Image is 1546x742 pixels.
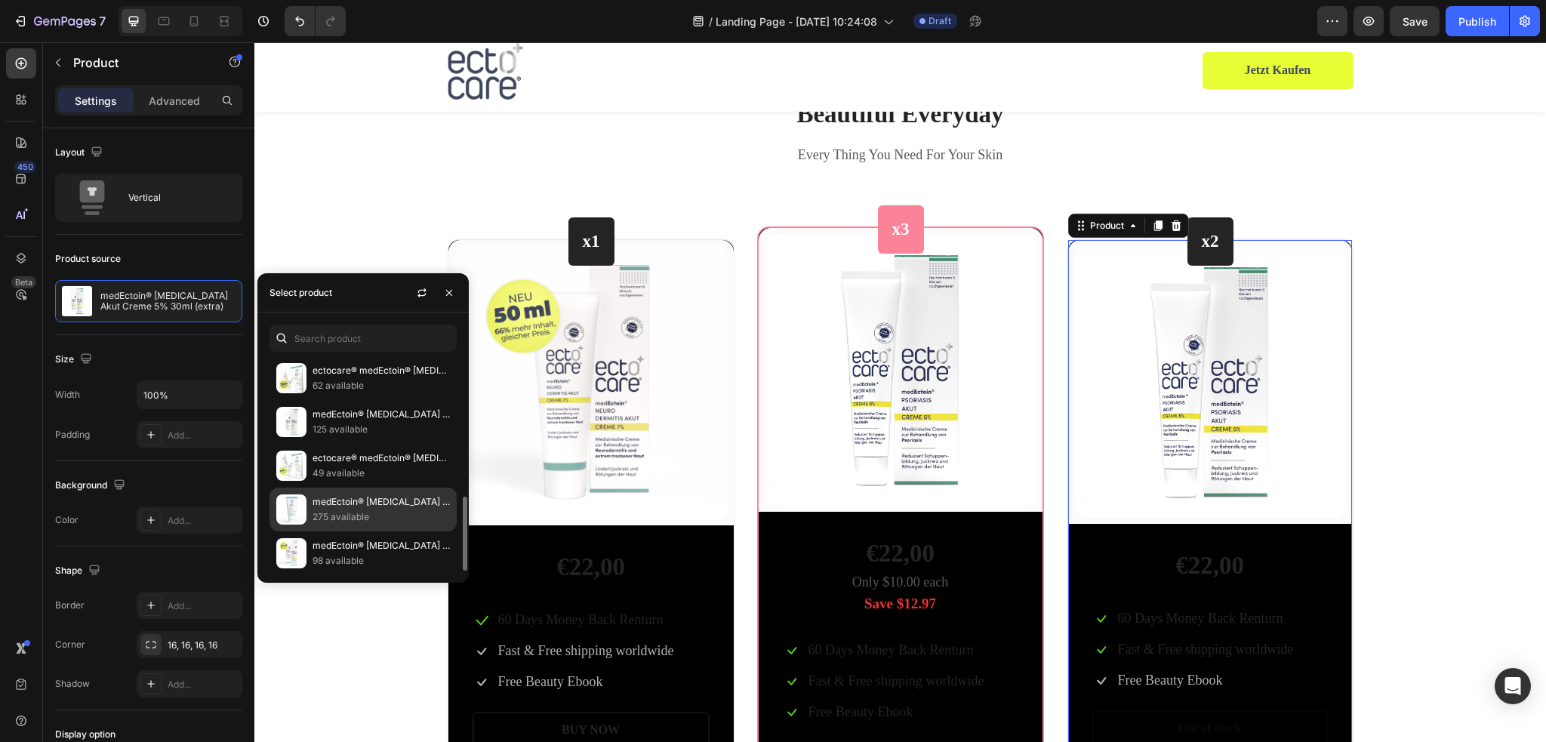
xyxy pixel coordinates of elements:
span: Draft [929,14,951,28]
input: Auto [137,381,242,408]
div: Size [55,349,95,370]
div: 16, 16, 16, 16 [168,639,239,652]
div: Color [55,513,79,527]
div: Padding [55,428,90,442]
p: 60 Days Money Back Renturn [244,568,409,587]
button: 7 [6,6,112,36]
p: 275 available [313,510,450,525]
p: Free Beauty Ebook [554,660,659,679]
img: collections [276,451,306,481]
div: 450 [14,161,36,173]
button: Out of stock [838,668,1073,704]
div: Out of stock [924,677,987,695]
p: Free Beauty Ebook [244,630,349,649]
span: / [709,14,713,29]
p: Product [73,54,202,72]
p: 125 available [313,422,450,437]
button: Publish [1446,6,1509,36]
div: Beta [11,276,36,288]
div: Shape [55,561,103,581]
p: Fast & Free shipping worldwide [554,630,730,648]
div: Shadow [55,677,90,691]
p: x2 [947,188,965,211]
div: Display option [55,728,115,741]
p: medEctoin® [MEDICAL_DATA] Basis Creme 3.5% 200ml [313,494,450,510]
p: x3 [638,176,655,199]
div: Vertical [128,180,220,215]
p: 98 available [313,553,450,568]
div: Border [55,599,85,612]
input: Search in Settings & Advanced [269,325,457,352]
div: Corner [55,638,85,651]
div: Add... [168,429,239,442]
img: collections [276,363,306,393]
div: Open Intercom Messenger [1495,668,1531,704]
img: collections [276,538,306,568]
p: 49 available [313,466,450,481]
button: BUY NOW [218,670,455,706]
div: Width [55,388,80,402]
img: collections [276,407,306,437]
p: medEctoin® [MEDICAL_DATA] Akut Creme 5% 30ml [313,407,450,422]
p: Only $10.00 each [530,531,762,550]
span: Landing Page - [DATE] 10:24:08 [716,14,877,29]
div: BUY NOW [307,679,365,697]
p: 7 [99,12,106,30]
p: ectocare® medEctoin® [MEDICAL_DATA] Pflege-Duo [313,451,450,466]
p: Save $12.97 [530,553,762,571]
p: x1 [328,188,346,211]
img: collections [276,494,306,525]
p: Fast & Free shipping worldwide [864,598,1039,617]
div: Add... [168,514,239,528]
button: Save [1390,6,1440,36]
p: Advanced [149,93,200,109]
p: Fast & Free shipping worldwide [244,599,420,618]
div: Layout [55,143,106,163]
div: Add... [168,599,239,613]
div: Undo/Redo [285,6,346,36]
iframe: Design area [254,42,1546,742]
div: Background [55,476,128,496]
div: Add... [168,678,239,691]
div: Product source [55,252,121,266]
p: medEctoin® [MEDICAL_DATA] Akut Creme 7% [313,538,450,553]
div: Publish [1458,14,1496,29]
div: Select product [269,286,332,300]
p: 62 available [313,378,450,393]
p: medEctoin® [MEDICAL_DATA] Akut Creme 5% 30ml (extra) [100,291,236,312]
p: Free Beauty Ebook [864,629,969,648]
p: 60 Days Money Back Renturn [864,567,1029,586]
div: €22,00 [838,506,1073,541]
span: Save [1403,15,1427,28]
img: product feature img [62,286,92,316]
p: 60 Days Money Back Renturn [554,599,719,617]
div: €22,00 [218,507,455,543]
div: Product [833,177,873,190]
p: Settings [75,93,117,109]
p: ectocare® medEctoin® [MEDICAL_DATA] Pflege-Duo [313,363,450,378]
div: €22,00 [528,494,764,529]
